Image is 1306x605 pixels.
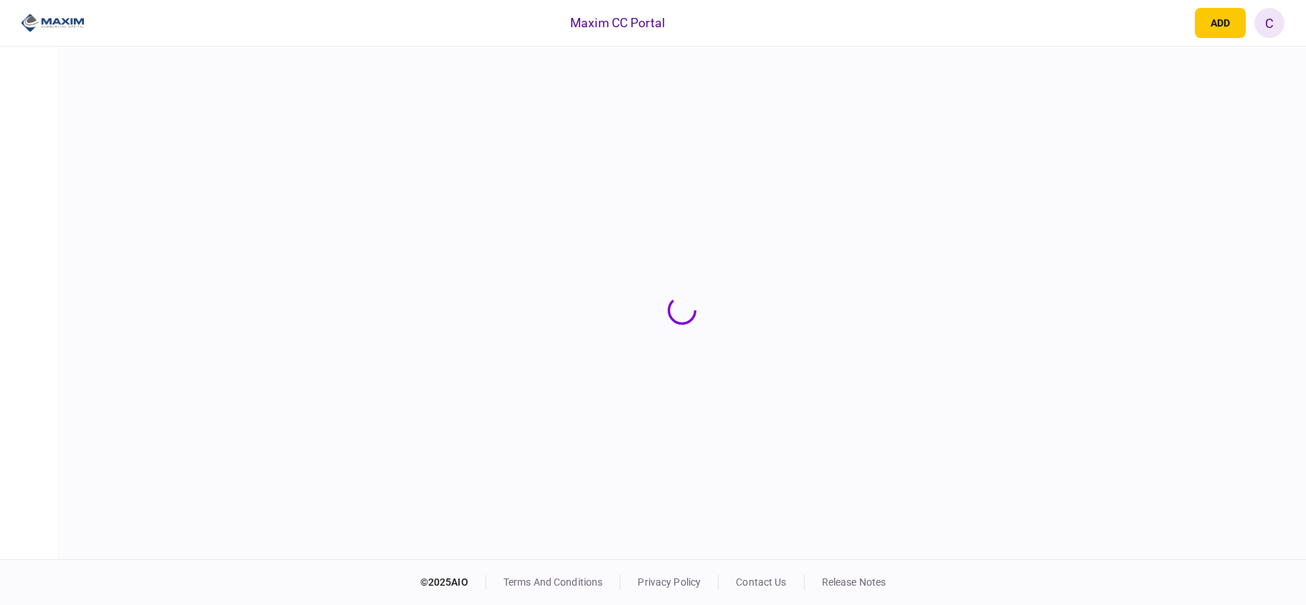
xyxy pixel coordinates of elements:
div: Maxim CC Portal [570,14,665,32]
button: C [1254,8,1284,38]
a: privacy policy [638,576,701,588]
a: terms and conditions [503,576,603,588]
div: © 2025 AIO [420,575,486,590]
a: contact us [736,576,786,588]
button: open notifications list [1156,8,1186,38]
a: release notes [822,576,886,588]
button: open adding identity options [1195,8,1246,38]
img: client company logo [21,12,85,34]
